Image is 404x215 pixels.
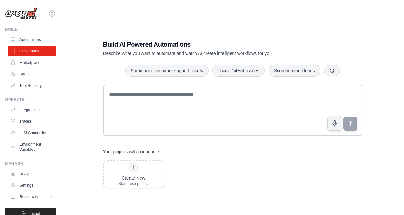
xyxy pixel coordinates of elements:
[5,7,37,19] img: Logo
[327,116,342,131] button: Click to speak your automation idea
[8,128,56,138] a: LLM Connections
[8,69,56,79] a: Agents
[8,58,56,68] a: Marketplace
[5,161,56,166] div: Manage
[118,181,149,186] div: Start fresh project
[8,192,56,202] button: Resources
[103,40,318,49] h1: Build AI Powered Automations
[103,50,318,57] p: Describe what you want to automate and watch AI create intelligent workflows for you
[269,65,320,77] button: Score inbound leads
[125,65,208,77] button: Summarize customer support tickets
[212,65,265,77] button: Triage GitHub issues
[8,139,56,155] a: Environment Variables
[118,175,149,181] div: Create New
[8,81,56,91] a: Tool Registry
[8,180,56,190] a: Settings
[103,149,159,155] h3: Your projects will appear here
[8,169,56,179] a: Usage
[19,194,38,199] span: Resources
[8,116,56,127] a: Traces
[8,46,56,56] a: Crew Studio
[324,65,340,76] button: Get new suggestions
[5,97,56,102] div: Operate
[8,35,56,45] a: Automations
[5,27,56,32] div: Build
[8,105,56,115] a: Integrations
